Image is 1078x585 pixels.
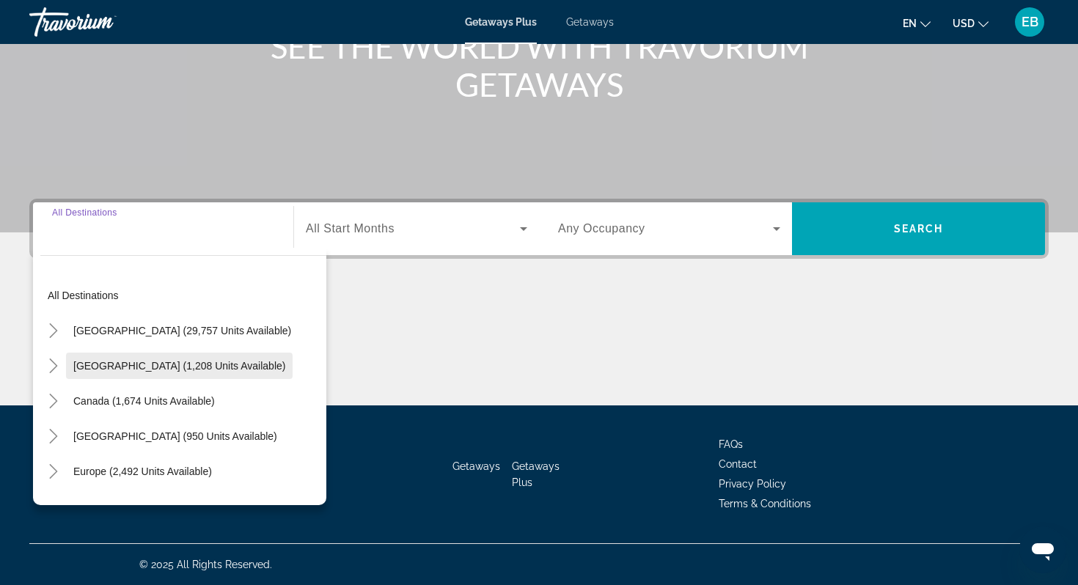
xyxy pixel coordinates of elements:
a: Getaways Plus [465,16,537,28]
button: Change currency [953,12,989,34]
button: Toggle Australia (214 units available) [40,494,66,520]
span: [GEOGRAPHIC_DATA] (1,208 units available) [73,360,285,372]
button: [GEOGRAPHIC_DATA] (950 units available) [66,423,285,449]
button: Toggle Canada (1,674 units available) [40,389,66,414]
a: Terms & Conditions [719,498,811,509]
button: Toggle Caribbean & Atlantic Islands (950 units available) [40,424,66,449]
a: FAQs [719,438,743,450]
span: en [903,18,917,29]
span: USD [953,18,975,29]
a: Contact [719,458,757,470]
button: Toggle Europe (2,492 units available) [40,459,66,485]
div: Search widget [33,202,1045,255]
a: Getaways [566,16,614,28]
button: [GEOGRAPHIC_DATA] (29,757 units available) [66,317,298,344]
span: Europe (2,492 units available) [73,466,212,477]
a: Travorium [29,3,176,41]
button: User Menu [1011,7,1049,37]
span: Search [894,223,944,235]
h1: SEE THE WORLD WITH TRAVORIUM GETAWAYS [264,27,814,103]
button: Search [792,202,1045,255]
button: All destinations [40,282,326,309]
a: Getaways [452,460,500,472]
span: [GEOGRAPHIC_DATA] (29,757 units available) [73,325,291,336]
button: Canada (1,674 units available) [66,388,222,414]
a: Privacy Policy [719,478,786,490]
span: [GEOGRAPHIC_DATA] (950 units available) [73,430,277,442]
button: Toggle United States (29,757 units available) [40,318,66,344]
button: [GEOGRAPHIC_DATA] (1,208 units available) [66,353,293,379]
button: Europe (2,492 units available) [66,458,219,485]
span: © 2025 All Rights Reserved. [139,559,272,570]
a: Getaways Plus [512,460,560,488]
span: All Destinations [52,207,117,217]
span: EB [1022,15,1038,29]
span: Any Occupancy [558,222,645,235]
iframe: Button to launch messaging window [1019,526,1066,573]
button: [GEOGRAPHIC_DATA] (214 units available) [66,493,285,520]
span: All destinations [48,290,119,301]
span: Canada (1,674 units available) [73,395,215,407]
button: Change language [903,12,931,34]
button: Toggle Mexico (1,208 units available) [40,353,66,379]
span: All Start Months [306,222,395,235]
